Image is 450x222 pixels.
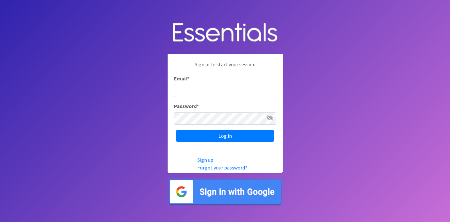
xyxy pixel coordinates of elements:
[174,61,276,75] p: Sign in to start your session
[197,157,213,163] a: Sign up
[168,178,283,206] img: Sign in with Google
[168,16,283,49] img: Human Essentials
[174,102,199,110] label: Password
[197,164,247,171] a: Forgot your password?
[174,75,189,82] label: Email
[176,130,274,142] input: Log in
[187,75,189,82] abbr: required
[197,103,199,109] abbr: required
